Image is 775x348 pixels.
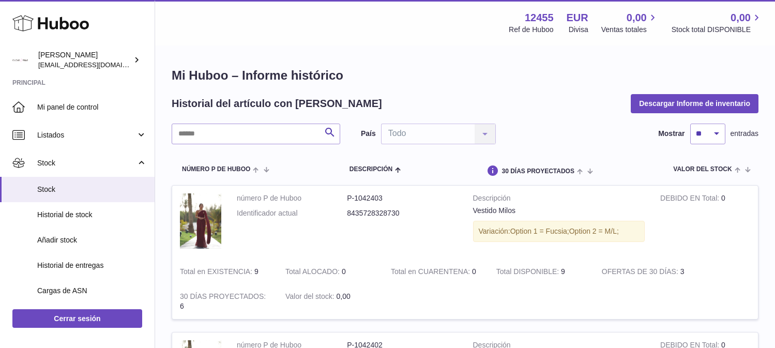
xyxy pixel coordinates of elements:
dt: número P de Huboo [237,193,347,203]
span: Listados [37,130,136,140]
span: Historial de stock [37,210,147,220]
span: Ventas totales [601,25,659,35]
label: País [361,129,376,139]
td: 9 [489,259,594,284]
strong: 12455 [525,11,554,25]
h1: Mi Huboo – Informe histórico [172,67,758,84]
strong: DEBIDO EN Total [660,194,721,205]
div: [PERSON_NAME] [38,50,131,70]
strong: Total en CUARENTENA [391,267,472,278]
span: Descripción [349,166,392,173]
dd: P-1042403 [347,193,457,203]
dd: 8435728328730 [347,208,457,218]
strong: Valor del stock [285,292,337,303]
span: 0,00 [337,292,351,300]
a: 0,00 Ventas totales [601,11,659,35]
span: Stock total DISPONIBLE [672,25,763,35]
td: 6 [172,284,278,319]
span: Añadir stock [37,235,147,245]
div: Divisa [569,25,588,35]
td: 3 [594,259,700,284]
span: Valor del stock [673,166,732,173]
strong: 30 DÍAS PROYECTADOS [180,292,266,303]
span: Stock [37,185,147,194]
span: 0,00 [731,11,751,25]
strong: Descripción [473,193,645,206]
span: número P de Huboo [182,166,250,173]
span: Mi panel de control [37,102,147,112]
td: 9 [172,259,278,284]
strong: EUR [567,11,588,25]
a: 0,00 Stock total DISPONIBLE [672,11,763,35]
strong: Total ALOCADO [285,267,342,278]
td: 0 [652,186,758,259]
span: 0,00 [627,11,647,25]
h2: Historial del artículo con [PERSON_NAME] [172,97,382,111]
span: entradas [731,129,758,139]
strong: OFERTAS DE 30 DÍAS [602,267,680,278]
div: Vestido Milos [473,206,645,216]
span: 0 [472,267,476,276]
img: product image [180,193,221,249]
span: Historial de entregas [37,261,147,270]
button: Descargar Informe de inventario [631,94,758,113]
span: Stock [37,158,136,168]
span: 30 DÍAS PROYECTADOS [502,168,574,175]
strong: Total DISPONIBLE [496,267,561,278]
span: Cargas de ASN [37,286,147,296]
td: 0 [278,259,383,284]
span: Option 1 = Fucsia; [510,227,569,235]
div: Ref de Huboo [509,25,553,35]
label: Mostrar [658,129,685,139]
dt: Identificador actual [237,208,347,218]
span: [EMAIL_ADDRESS][DOMAIN_NAME] [38,60,152,69]
a: Cerrar sesión [12,309,142,328]
strong: Total en EXISTENCIA [180,267,254,278]
img: pedidos@glowrias.com [12,52,28,68]
div: Variación: [473,221,645,242]
span: Option 2 = M/L; [569,227,619,235]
